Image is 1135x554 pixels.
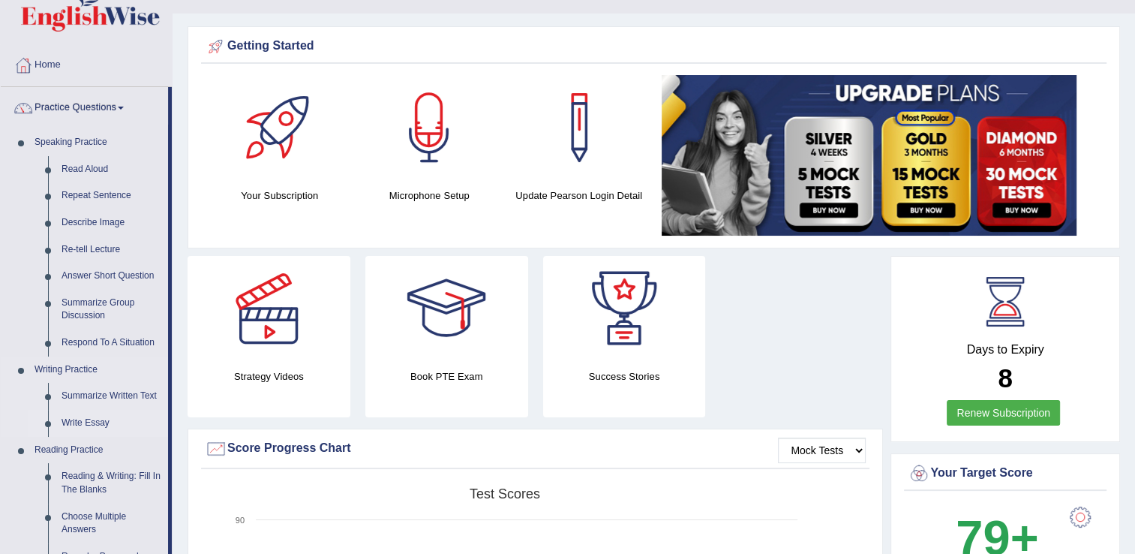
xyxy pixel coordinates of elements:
a: Answer Short Question [55,263,168,290]
h4: Microphone Setup [362,188,497,203]
h4: Book PTE Exam [365,369,528,384]
a: Write Essay [55,410,168,437]
h4: Update Pearson Login Detail [512,188,647,203]
h4: Your Subscription [212,188,347,203]
h4: Days to Expiry [908,343,1103,357]
a: Respond To A Situation [55,330,168,357]
a: Practice Questions [1,87,168,125]
h4: Success Stories [543,369,706,384]
a: Describe Image [55,209,168,236]
tspan: Test scores [470,486,540,501]
b: 8 [998,363,1012,393]
a: Re-tell Lecture [55,236,168,263]
a: Writing Practice [28,357,168,384]
a: Reading Practice [28,437,168,464]
a: Home [1,44,172,82]
div: Score Progress Chart [205,438,866,460]
h4: Strategy Videos [188,369,350,384]
a: Reading & Writing: Fill In The Blanks [55,463,168,503]
div: Your Target Score [908,462,1103,485]
a: Repeat Sentence [55,182,168,209]
a: Summarize Group Discussion [55,290,168,330]
text: 90 [236,516,245,525]
a: Speaking Practice [28,129,168,156]
a: Read Aloud [55,156,168,183]
div: Getting Started [205,35,1103,58]
a: Choose Multiple Answers [55,504,168,543]
img: small5.jpg [662,75,1076,236]
a: Summarize Written Text [55,383,168,410]
a: Renew Subscription [947,400,1060,426]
